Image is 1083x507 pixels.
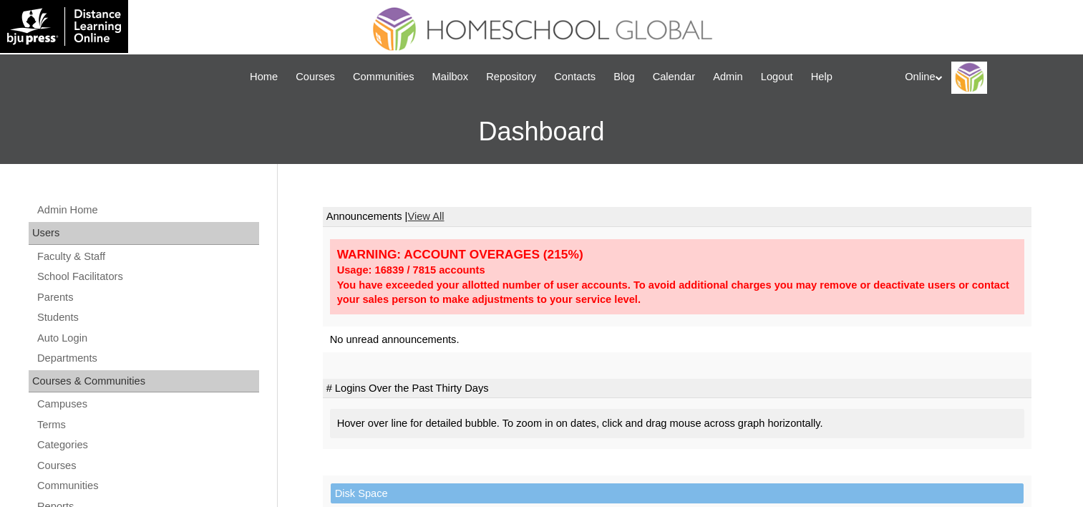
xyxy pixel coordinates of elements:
[713,69,743,85] span: Admin
[36,349,259,367] a: Departments
[36,329,259,347] a: Auto Login
[425,69,476,85] a: Mailbox
[36,201,259,219] a: Admin Home
[296,69,335,85] span: Courses
[804,69,840,85] a: Help
[905,62,1069,94] div: Online
[606,69,641,85] a: Blog
[36,477,259,495] a: Communities
[613,69,634,85] span: Blog
[29,222,259,245] div: Users
[36,309,259,327] a: Students
[331,483,1024,504] td: Disk Space
[337,246,1017,263] div: WARNING: ACCOUNT OVERAGES (215%)
[407,211,444,222] a: View All
[951,62,987,94] img: Online Academy
[36,395,259,413] a: Campuses
[36,416,259,434] a: Terms
[346,69,422,85] a: Communities
[323,379,1031,399] td: # Logins Over the Past Thirty Days
[330,409,1024,438] div: Hover over line for detailed bubble. To zoom in on dates, click and drag mouse across graph horiz...
[547,69,603,85] a: Contacts
[323,207,1031,227] td: Announcements |
[811,69,832,85] span: Help
[479,69,543,85] a: Repository
[36,457,259,475] a: Courses
[29,370,259,393] div: Courses & Communities
[754,69,800,85] a: Logout
[337,278,1017,307] div: You have exceeded your allotted number of user accounts. To avoid additional charges you may remo...
[36,248,259,266] a: Faculty & Staff
[353,69,414,85] span: Communities
[646,69,702,85] a: Calendar
[7,7,121,46] img: logo-white.png
[250,69,278,85] span: Home
[706,69,750,85] a: Admin
[36,289,259,306] a: Parents
[337,264,485,276] strong: Usage: 16839 / 7815 accounts
[486,69,536,85] span: Repository
[432,69,469,85] span: Mailbox
[761,69,793,85] span: Logout
[288,69,342,85] a: Courses
[36,268,259,286] a: School Facilitators
[7,100,1076,164] h3: Dashboard
[243,69,285,85] a: Home
[554,69,596,85] span: Contacts
[323,327,1031,353] td: No unread announcements.
[653,69,695,85] span: Calendar
[36,436,259,454] a: Categories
